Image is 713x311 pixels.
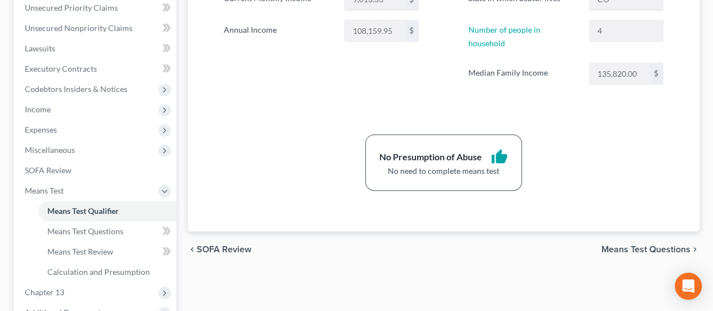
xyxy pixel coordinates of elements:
div: $ [405,20,418,42]
span: Miscellaneous [25,145,75,155]
span: Chapter 13 [25,287,64,297]
span: Codebtors Insiders & Notices [25,84,127,94]
button: chevron_left SOFA Review [188,245,251,254]
div: No Presumption of Abuse [379,151,482,164]
label: Median Family Income [463,63,583,85]
input: -- [590,20,663,42]
div: Open Intercom Messenger [675,273,702,300]
i: thumb_up [491,148,508,165]
span: Calculation and Presumption [47,267,150,277]
a: Unsecured Nonpriority Claims [16,18,176,38]
a: Means Test Questions [38,221,176,242]
label: Annual Income [218,20,338,42]
span: Unsecured Priority Claims [25,3,118,12]
span: Means Test Review [47,247,113,256]
span: Unsecured Nonpriority Claims [25,23,132,33]
button: Means Test Questions chevron_right [601,245,699,254]
div: $ [649,63,663,85]
span: Income [25,104,51,114]
a: Means Test Review [38,242,176,262]
a: Calculation and Presumption [38,262,176,282]
a: Lawsuits [16,38,176,59]
span: SOFA Review [197,245,251,254]
a: Means Test Qualifier [38,201,176,221]
span: SOFA Review [25,165,72,175]
span: Lawsuits [25,43,55,53]
span: Means Test [25,186,64,195]
input: 0.00 [345,20,405,42]
a: SOFA Review [16,160,176,181]
span: Executory Contracts [25,64,97,73]
span: Expenses [25,125,57,134]
i: chevron_right [690,245,699,254]
a: Executory Contracts [16,59,176,79]
input: 0.00 [590,63,649,85]
div: No need to complete means test [379,165,508,177]
span: Means Test Questions [601,245,690,254]
i: chevron_left [188,245,197,254]
span: Means Test Qualifier [47,206,119,216]
span: Means Test Questions [47,226,123,236]
a: Number of people in household [468,25,541,48]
